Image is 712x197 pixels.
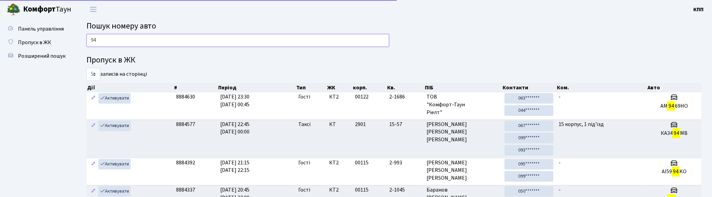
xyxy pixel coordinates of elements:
[298,159,310,167] span: Гості
[98,186,131,197] a: Активувати
[389,121,421,128] span: 15-57
[89,93,97,104] a: Редагувати
[650,130,699,137] h5: КА34 МВ
[87,34,389,47] input: Пошук
[98,93,131,104] a: Активувати
[329,159,350,167] span: КТ2
[298,93,310,101] span: Гості
[18,25,64,33] span: Панель управління
[87,83,173,92] th: Дії
[694,6,704,13] b: КПП
[427,93,499,117] span: ТОВ "Комфорт-Таун Ріелт"
[672,167,679,176] mark: 94
[3,22,71,36] a: Панель управління
[298,186,310,194] span: Гості
[298,121,311,128] span: Таксі
[389,159,421,167] span: 2-993
[296,83,326,92] th: Тип
[218,83,296,92] th: Період
[220,121,249,136] span: [DATE] 22:45 [DATE] 00:00
[85,4,102,15] button: Переключити навігацію
[18,52,65,60] span: Розширений пошук
[389,93,421,101] span: 2-1686
[176,121,195,128] span: 8884577
[89,159,97,169] a: Редагувати
[18,39,51,46] span: Пропуск в ЖК
[559,159,561,166] span: -
[89,186,97,197] a: Редагувати
[3,36,71,49] a: Пропуск в ЖК
[98,159,131,169] a: Активувати
[176,93,195,101] span: 8884630
[559,186,561,194] span: -
[87,20,156,32] span: Пошук номеру авто
[387,83,424,92] th: Кв.
[694,5,704,14] a: КПП
[220,93,249,108] span: [DATE] 23:30 [DATE] 00:45
[329,186,350,194] span: КТ2
[329,93,350,101] span: КТ2
[176,186,195,194] span: 8884337
[173,83,218,92] th: #
[355,186,369,194] span: 00115
[98,121,131,131] a: Активувати
[559,93,561,101] span: -
[427,159,499,182] span: [PERSON_NAME] [PERSON_NAME] [PERSON_NAME]
[89,121,97,131] a: Редагувати
[673,128,680,138] mark: 94
[7,3,20,16] img: logo.png
[389,186,421,194] span: 2-1045
[355,121,366,128] span: 2901
[3,49,71,63] a: Розширений пошук
[650,103,699,109] h5: AM 69НО
[355,93,369,101] span: 00122
[87,55,702,65] h4: Пропуск в ЖК
[176,159,195,166] span: 8884392
[352,83,387,92] th: корп.
[556,83,647,92] th: Ком.
[327,83,353,92] th: ЖК
[23,4,71,15] span: Таун
[502,83,557,92] th: Контакти
[220,159,249,174] span: [DATE] 21:15 [DATE] 22:15
[424,83,502,92] th: ПІБ
[355,159,369,166] span: 00115
[559,121,604,128] span: 15 корпус, 1 під'їзд
[329,121,350,128] span: КТ
[650,168,699,175] h5: AI59 KO
[87,68,147,81] label: записів на сторінці
[647,83,702,92] th: Авто
[427,121,499,144] span: [PERSON_NAME] [PERSON_NAME] [PERSON_NAME]
[23,4,56,15] b: Комфорт
[87,68,100,81] select: записів на сторінці
[668,101,675,111] mark: 94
